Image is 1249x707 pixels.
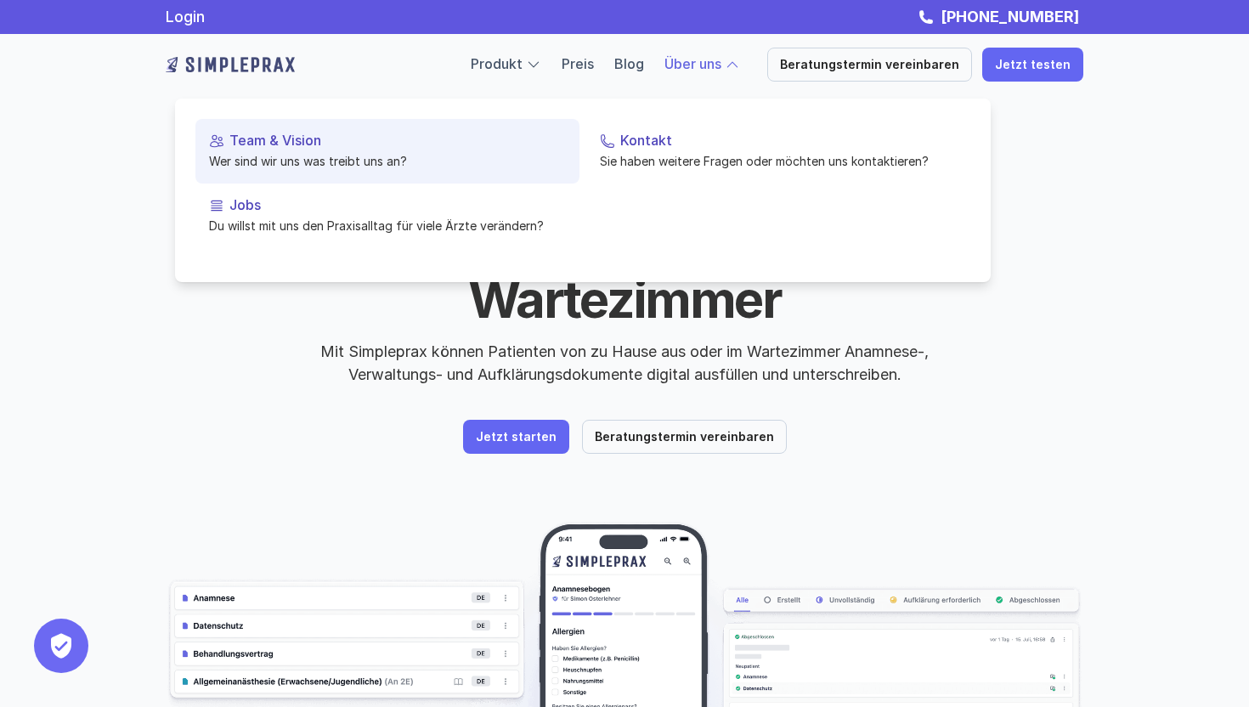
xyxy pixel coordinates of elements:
a: Blog [614,55,644,72]
a: Jetzt testen [982,48,1083,82]
a: KontaktSie haben weitere Fragen oder möchten uns kontaktieren? [586,119,970,184]
strong: [PHONE_NUMBER] [941,8,1079,25]
p: Beratungstermin vereinbaren [780,58,959,72]
p: Jetzt starten [476,430,557,444]
a: Über uns [664,55,721,72]
p: Sie haben weitere Fragen oder möchten uns kontaktieren? [600,152,957,170]
a: Preis [562,55,594,72]
a: Team & VisionWer sind wir uns was treibt uns an? [195,119,579,184]
p: Jobs [229,197,566,213]
a: [PHONE_NUMBER] [936,8,1083,25]
a: Jetzt starten [463,420,569,454]
a: Beratungstermin vereinbaren [582,420,787,454]
p: Team & Vision [229,133,566,149]
p: Du willst mit uns den Praxisalltag für viele Ärzte verändern? [209,217,566,235]
p: Beratungstermin vereinbaren [595,430,774,444]
p: Kontakt [620,133,957,149]
a: Produkt [471,55,523,72]
p: Wer sind wir uns was treibt uns an? [209,152,566,170]
a: Login [166,8,205,25]
p: Jetzt testen [995,58,1071,72]
a: Beratungstermin vereinbaren [767,48,972,82]
p: Mit Simpleprax können Patienten von zu Hause aus oder im Wartezimmer Anamnese-, Verwaltungs- und ... [306,340,943,386]
a: JobsDu willst mit uns den Praxisalltag für viele Ärzte verändern? [195,184,579,248]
